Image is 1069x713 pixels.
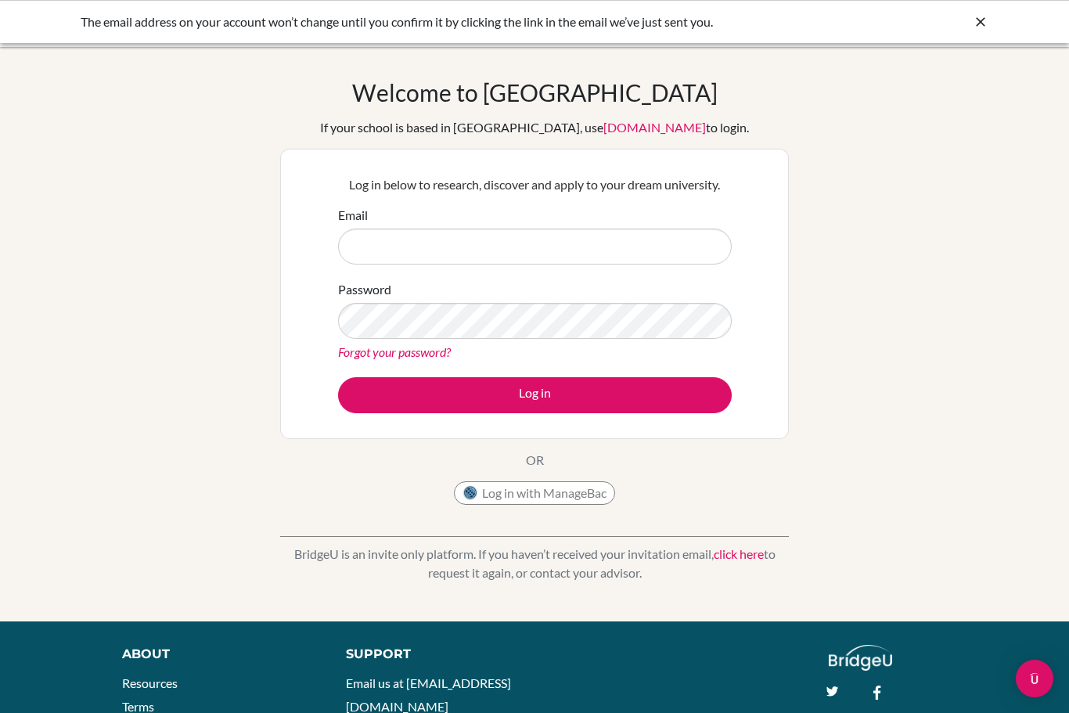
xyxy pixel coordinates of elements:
[338,206,368,225] label: Email
[1016,660,1053,697] div: Open Intercom Messenger
[346,645,519,664] div: Support
[714,546,764,561] a: click here
[352,78,718,106] h1: Welcome to [GEOGRAPHIC_DATA]
[338,344,451,359] a: Forgot your password?
[81,13,754,31] div: The email address on your account won’t change until you confirm it by clicking the link in the e...
[829,645,892,671] img: logo_white@2x-f4f0deed5e89b7ecb1c2cc34c3e3d731f90f0f143d5ea2071677605dd97b5244.png
[338,175,732,194] p: Log in below to research, discover and apply to your dream university.
[603,120,706,135] a: [DOMAIN_NAME]
[526,451,544,470] p: OR
[338,280,391,299] label: Password
[122,675,178,690] a: Resources
[122,645,311,664] div: About
[280,545,789,582] p: BridgeU is an invite only platform. If you haven’t received your invitation email, to request it ...
[338,377,732,413] button: Log in
[454,481,615,505] button: Log in with ManageBac
[320,118,749,137] div: If your school is based in [GEOGRAPHIC_DATA], use to login.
